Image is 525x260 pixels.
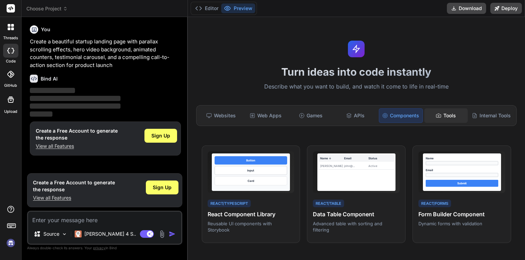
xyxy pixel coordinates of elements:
div: Games [289,108,332,123]
img: Pick Models [61,231,67,237]
h4: Data Table Component [313,210,400,218]
span: Sign Up [153,184,172,191]
div: [PERSON_NAME] [320,164,344,168]
div: React/TypeScript [208,200,251,208]
span: Choose Project [26,5,68,12]
h4: React Component Library [208,210,294,218]
h6: Bind AI [41,75,58,82]
div: Email [344,156,368,160]
div: Submit [426,180,498,187]
p: Advanced table with sorting and filtering [313,220,400,233]
h4: Form Builder Component [418,210,505,218]
span: privacy [93,246,106,250]
div: React/Table [313,200,344,208]
div: Button [215,156,287,165]
div: Name ↓ [320,156,344,160]
label: threads [3,35,18,41]
div: APIs [334,108,377,123]
h1: Create a Free Account to generate the response [33,179,115,193]
button: Editor [192,3,221,13]
p: Source [43,230,59,237]
div: Internal Tools [469,108,514,123]
div: Components [379,108,423,123]
p: [PERSON_NAME] 4 S.. [84,230,136,237]
img: Claude 4 Sonnet [75,230,82,237]
img: signin [5,237,17,249]
button: Download [447,3,486,14]
div: React/Forms [418,200,451,208]
h1: Turn ideas into code instantly [192,66,521,78]
div: Input [215,166,287,175]
p: View all Features [36,143,118,150]
div: Email [426,168,498,172]
button: Preview [221,3,255,13]
div: Tools [424,108,468,123]
div: Name [426,156,498,160]
span: ‌ [30,88,75,93]
p: Create a beautiful startup landing page with parallax scrolling effects, hero video background, a... [30,38,181,69]
p: Describe what you want to build, and watch it come to life in real-time [192,82,521,91]
span: ‌ [30,96,120,101]
div: john@... [344,164,368,168]
label: GitHub [4,83,17,89]
div: Card [215,176,287,185]
label: Upload [4,109,17,115]
span: ‌ [30,111,52,117]
h6: You [41,26,50,33]
img: icon [169,230,176,237]
p: Dynamic forms with validation [418,220,505,227]
p: View all Features [33,194,115,201]
label: code [6,58,16,64]
button: Deploy [490,3,522,14]
img: attachment [158,230,166,238]
div: Active [368,164,393,168]
span: Sign Up [151,132,170,139]
h1: Create a Free Account to generate the response [36,127,118,141]
div: Web Apps [244,108,287,123]
p: Always double-check its answers. Your in Bind [27,245,182,251]
p: Reusable UI components with Storybook [208,220,294,233]
span: ‌ [30,103,120,109]
div: Websites [199,108,243,123]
